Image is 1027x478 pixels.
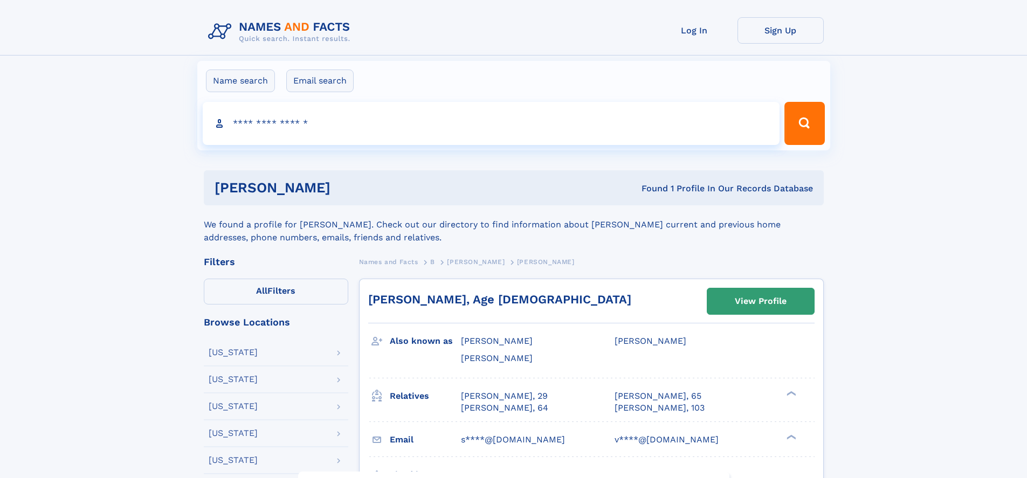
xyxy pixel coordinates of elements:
div: ❯ [784,390,797,397]
div: We found a profile for [PERSON_NAME]. Check out our directory to find information about [PERSON_N... [204,205,824,244]
label: Filters [204,279,348,304]
span: [PERSON_NAME] [461,353,533,363]
h3: Also known as [390,332,461,350]
div: Found 1 Profile In Our Records Database [486,183,813,195]
span: [PERSON_NAME] [461,336,533,346]
a: B [430,255,435,268]
h3: Email [390,431,461,449]
span: [PERSON_NAME] [517,258,575,266]
a: [PERSON_NAME] [447,255,505,268]
a: Log In [651,17,737,44]
div: [US_STATE] [209,429,258,438]
label: Name search [206,70,275,92]
div: Filters [204,257,348,267]
a: [PERSON_NAME], 65 [615,390,701,402]
span: All [256,286,267,296]
a: [PERSON_NAME], 64 [461,402,548,414]
div: Browse Locations [204,317,348,327]
h1: [PERSON_NAME] [215,181,486,195]
a: Sign Up [737,17,824,44]
div: [US_STATE] [209,375,258,384]
h3: Relatives [390,387,461,405]
a: [PERSON_NAME], Age [DEMOGRAPHIC_DATA] [368,293,631,306]
div: ❯ [784,433,797,440]
label: Email search [286,70,354,92]
input: search input [203,102,780,145]
a: [PERSON_NAME], 103 [615,402,705,414]
img: Logo Names and Facts [204,17,359,46]
a: Names and Facts [359,255,418,268]
div: [US_STATE] [209,456,258,465]
div: [US_STATE] [209,402,258,411]
span: B [430,258,435,266]
div: [US_STATE] [209,348,258,357]
button: Search Button [784,102,824,145]
div: View Profile [735,289,787,314]
span: [PERSON_NAME] [615,336,686,346]
a: View Profile [707,288,814,314]
span: [PERSON_NAME] [447,258,505,266]
a: [PERSON_NAME], 29 [461,390,548,402]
